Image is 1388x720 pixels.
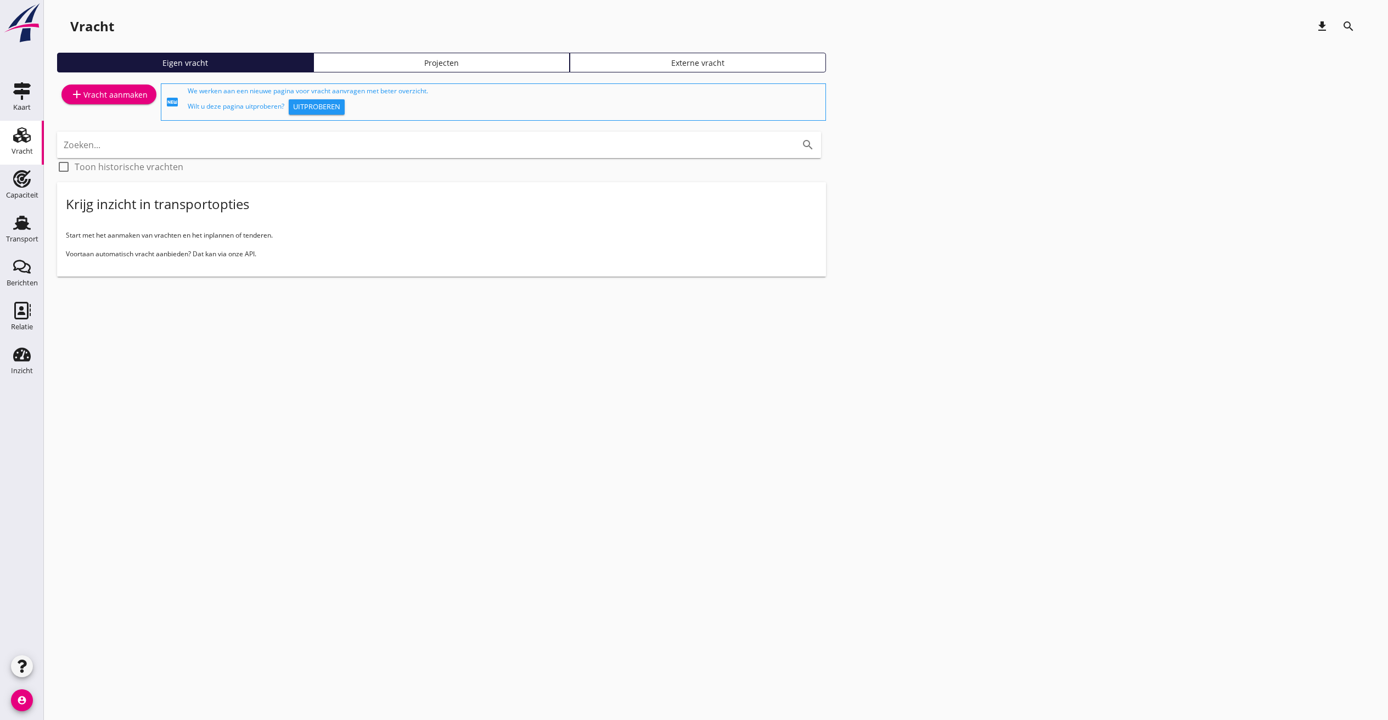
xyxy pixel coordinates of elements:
div: Uitproberen [293,102,340,113]
div: Externe vracht [575,57,821,69]
div: Projecten [318,57,565,69]
div: Capaciteit [6,192,38,199]
div: We werken aan een nieuwe pagina voor vracht aanvragen met beter overzicht. Wilt u deze pagina uit... [188,86,821,118]
i: search [1342,20,1355,33]
div: Berichten [7,279,38,286]
div: Relatie [11,323,33,330]
div: Kaart [13,104,31,111]
button: Uitproberen [289,99,345,115]
div: Eigen vracht [62,57,308,69]
a: Externe vracht [570,53,826,72]
a: Vracht aanmaken [61,85,156,104]
div: Vracht aanmaken [70,88,148,101]
i: account_circle [11,689,33,711]
a: Eigen vracht [57,53,313,72]
input: Zoeken... [64,136,784,154]
div: Vracht [12,148,33,155]
i: download [1316,20,1329,33]
img: logo-small.a267ee39.svg [2,3,42,43]
i: search [801,138,814,151]
a: Projecten [313,53,570,72]
i: fiber_new [166,95,179,109]
div: Krijg inzicht in transportopties [66,195,249,213]
i: add [70,88,83,101]
label: Toon historische vrachten [75,161,183,172]
div: Transport [6,235,38,243]
p: Voortaan automatisch vracht aanbieden? Dat kan via onze API. [66,249,817,259]
div: Inzicht [11,367,33,374]
p: Start met het aanmaken van vrachten en het inplannen of tenderen. [66,230,817,240]
div: Vracht [70,18,114,35]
